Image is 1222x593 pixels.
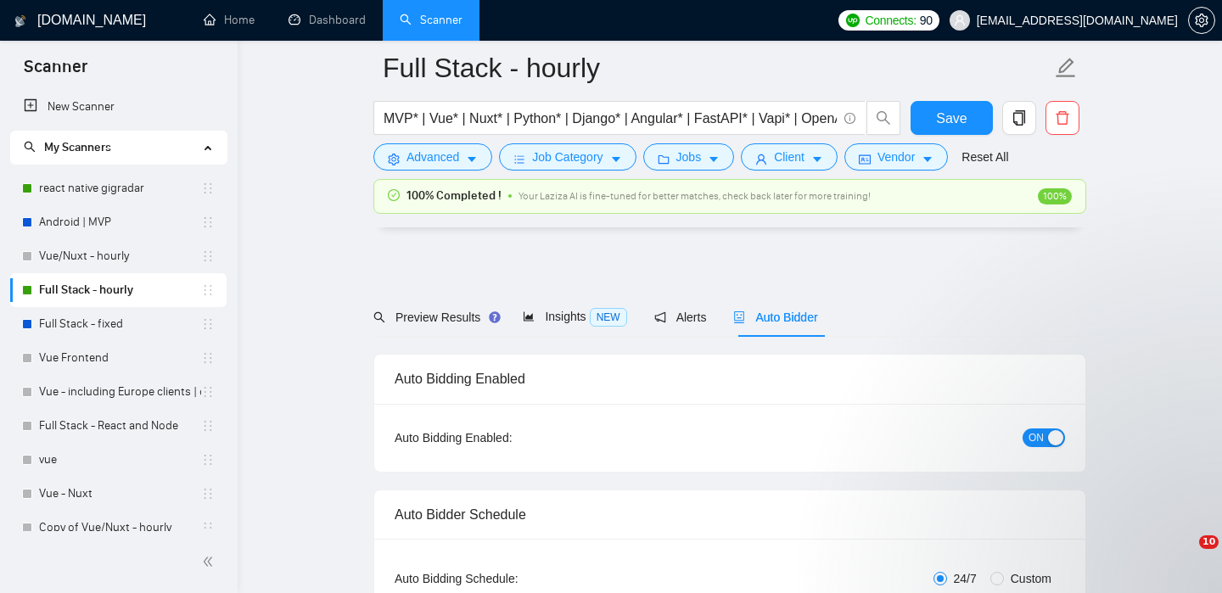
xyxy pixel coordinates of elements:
[523,310,626,323] span: Insights
[676,148,702,166] span: Jobs
[201,487,215,501] span: holder
[39,171,201,205] a: react native gigradar
[201,182,215,195] span: holder
[395,355,1065,403] div: Auto Bidding Enabled
[947,569,984,588] span: 24/7
[654,311,666,323] span: notification
[406,187,502,205] span: 100% Completed !
[499,143,636,171] button: barsJob Categorycaret-down
[10,341,227,375] li: Vue Frontend
[610,153,622,165] span: caret-down
[395,428,618,447] div: Auto Bidding Enabled:
[10,511,227,545] li: Copy of Vue/Nuxt - hourly
[741,143,838,171] button: userClientcaret-down
[1045,101,1079,135] button: delete
[961,148,1008,166] a: Reset All
[523,310,535,322] span: area-chart
[373,310,496,324] span: Preview Results
[859,153,871,165] span: idcard
[1046,110,1079,126] span: delete
[1004,569,1058,588] span: Custom
[920,11,933,30] span: 90
[395,569,618,588] div: Auto Bidding Schedule:
[466,153,478,165] span: caret-down
[1188,7,1215,34] button: setting
[39,511,201,545] a: Copy of Vue/Nuxt - hourly
[1002,101,1036,135] button: copy
[10,409,227,443] li: Full Stack - React and Node
[10,273,227,307] li: Full Stack - hourly
[658,153,670,165] span: folder
[654,310,707,324] span: Alerts
[867,110,900,126] span: search
[201,351,215,365] span: holder
[202,553,219,570] span: double-left
[289,13,366,27] a: dashboardDashboard
[846,14,860,27] img: upwork-logo.png
[24,90,213,124] a: New Scanner
[201,317,215,331] span: holder
[487,310,502,325] div: Tooltip anchor
[383,47,1051,89] input: Scanner name...
[1199,535,1219,549] span: 10
[590,308,627,327] span: NEW
[10,239,227,273] li: Vue/Nuxt - hourly
[373,143,492,171] button: settingAdvancedcaret-down
[10,171,227,205] li: react native gigradar
[201,453,215,467] span: holder
[10,375,227,409] li: Vue - including Europe clients | only search title
[39,443,201,477] a: vue
[954,14,966,26] span: user
[733,310,817,324] span: Auto Bidder
[922,153,933,165] span: caret-down
[1164,535,1205,576] iframe: Intercom live chat
[201,283,215,297] span: holder
[1055,57,1077,79] span: edit
[519,190,871,202] span: Your Laziza AI is fine-tuned for better matches, check back later for more training!
[1038,188,1072,204] span: 100%
[201,249,215,263] span: holder
[384,108,837,129] input: Search Freelance Jobs...
[1003,110,1035,126] span: copy
[44,140,111,154] span: My Scanners
[1189,14,1214,27] span: setting
[14,8,26,35] img: logo
[388,189,400,201] span: check-circle
[201,385,215,399] span: holder
[10,54,101,90] span: Scanner
[406,148,459,166] span: Advanced
[201,521,215,534] span: holder
[1188,14,1215,27] a: setting
[39,409,201,443] a: Full Stack - React and Node
[844,113,855,124] span: info-circle
[39,341,201,375] a: Vue Frontend
[844,143,948,171] button: idcardVendorcaret-down
[388,153,400,165] span: setting
[936,108,967,129] span: Save
[866,101,900,135] button: search
[39,307,201,341] a: Full Stack - fixed
[532,148,603,166] span: Job Category
[10,307,227,341] li: Full Stack - fixed
[643,143,735,171] button: folderJobscaret-down
[201,215,215,229] span: holder
[865,11,916,30] span: Connects:
[755,153,767,165] span: user
[204,13,255,27] a: homeHome
[201,419,215,433] span: holder
[373,311,385,323] span: search
[10,443,227,477] li: vue
[10,205,227,239] li: Android | MVP
[24,140,111,154] span: My Scanners
[774,148,804,166] span: Client
[39,477,201,511] a: Vue - Nuxt
[39,239,201,273] a: Vue/Nuxt - hourly
[39,375,201,409] a: Vue - including Europe clients | only search title
[733,311,745,323] span: robot
[513,153,525,165] span: bars
[811,153,823,165] span: caret-down
[39,273,201,307] a: Full Stack - hourly
[10,90,227,124] li: New Scanner
[400,13,462,27] a: searchScanner
[24,141,36,153] span: search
